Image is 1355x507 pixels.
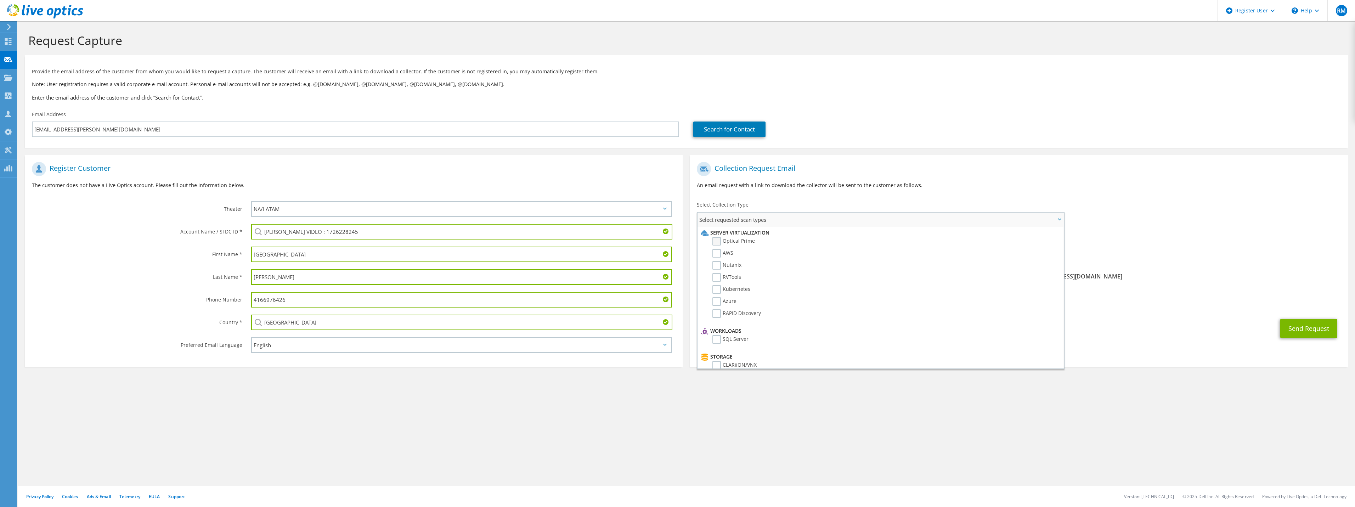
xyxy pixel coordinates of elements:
[28,33,1341,48] h1: Request Capture
[699,353,1060,361] li: Storage
[62,494,78,500] a: Cookies
[32,269,242,281] label: Last Name *
[1336,5,1347,16] span: RM
[712,361,757,370] label: CLARiiON/VNX
[26,494,53,500] a: Privacy Policy
[1026,272,1341,280] span: [EMAIL_ADDRESS][DOMAIN_NAME]
[32,94,1341,101] h3: Enter the email address of the customer and click “Search for Contact”.
[690,259,1019,284] div: To
[32,337,242,349] label: Preferred Email Language
[690,287,1348,312] div: CC & Reply To
[32,201,242,213] label: Theater
[712,237,755,246] label: Optical Prime
[1280,319,1337,338] button: Send Request
[690,230,1348,256] div: Requested Collections
[697,162,1337,176] h1: Collection Request Email
[712,285,750,294] label: Kubernetes
[712,249,733,258] label: AWS
[32,68,1341,75] p: Provide the email address of the customer from whom you would like to request a capture. The cust...
[32,247,242,258] label: First Name *
[32,224,242,235] label: Account Name / SFDC ID *
[712,297,736,306] label: Azure
[1124,494,1174,500] li: Version: [TECHNICAL_ID]
[32,315,242,326] label: Country *
[698,213,1063,227] span: Select requested scan types
[697,201,749,208] label: Select Collection Type
[697,181,1340,189] p: An email request with a link to download the collector will be sent to the customer as follows.
[712,273,741,282] label: RVTools
[32,181,676,189] p: The customer does not have a Live Optics account. Please fill out the information below.
[712,335,749,344] label: SQL Server
[699,229,1060,237] li: Server Virtualization
[712,309,761,318] label: RAPID Discovery
[149,494,160,500] a: EULA
[32,80,1341,88] p: Note: User registration requires a valid corporate e-mail account. Personal e-mail accounts will ...
[1182,494,1254,500] li: © 2025 Dell Inc. All Rights Reserved
[712,261,741,270] label: Nutanix
[699,327,1060,335] li: Workloads
[1262,494,1346,500] li: Powered by Live Optics, a Dell Technology
[32,162,672,176] h1: Register Customer
[119,494,140,500] a: Telemetry
[1019,259,1348,284] div: Sender & From
[693,122,766,137] a: Search for Contact
[1292,7,1298,14] svg: \n
[32,111,66,118] label: Email Address
[32,292,242,303] label: Phone Number
[168,494,185,500] a: Support
[87,494,111,500] a: Ads & Email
